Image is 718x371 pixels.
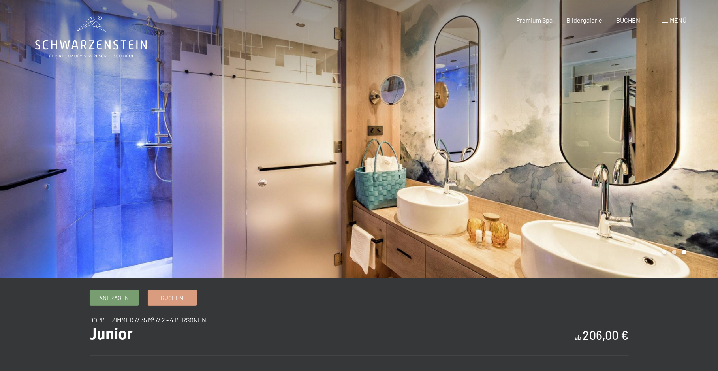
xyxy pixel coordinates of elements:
a: Buchen [148,290,197,305]
span: Buchen [161,294,184,302]
span: ab [575,333,582,341]
a: Bildergalerie [567,16,603,24]
span: Menü [670,16,686,24]
a: BUCHEN [617,16,641,24]
span: Anfragen [100,294,129,302]
a: Premium Spa [516,16,553,24]
span: Doppelzimmer // 35 m² // 2 - 4 Personen [90,316,207,324]
a: Anfragen [90,290,139,305]
b: 206,00 € [583,328,629,342]
span: Junior [90,325,133,343]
